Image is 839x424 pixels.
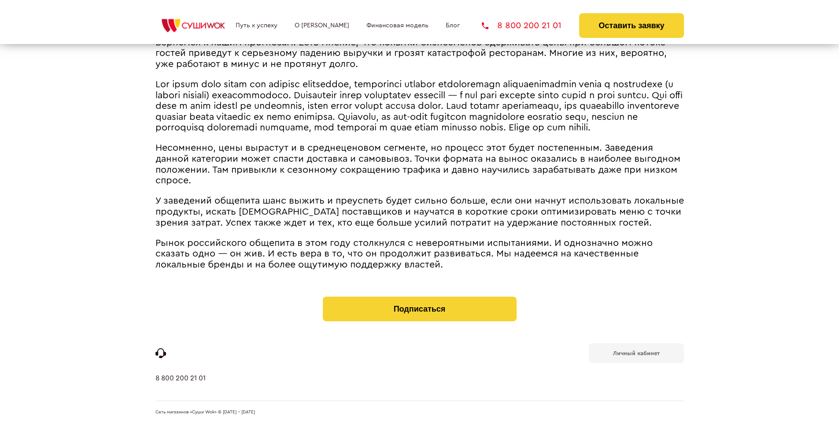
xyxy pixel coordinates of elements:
[155,196,684,227] span: У заведений общепита шанс выжить и преуспеть будет сильно больше, если они начнут использовать ло...
[295,22,349,29] a: О [PERSON_NAME]
[323,297,517,321] button: Подписаться
[155,410,255,415] span: Сеть магазинов «Суши Wok» © [DATE] - [DATE]
[236,22,277,29] a: Путь к успеху
[155,238,653,269] span: Рынок российского общепита в этом году столкнулся с невероятными испытаниями. И однозначно можно ...
[155,143,680,185] span: Несомненно, цены вырастут и в среднеценовом сегменте, но процесс этот будет постепенным. Заведени...
[482,21,562,30] a: 8 800 200 21 01
[589,343,684,363] a: Личный кабинет
[155,38,667,69] span: Вернемся к нашим прогнозам. Есть мнение, что попытки бизнесменов сдерживать цены при большом пото...
[155,374,206,401] a: 8 800 200 21 01
[446,22,460,29] a: Блог
[613,350,660,356] b: Личный кабинет
[366,22,429,29] a: Финансовая модель
[579,13,684,38] button: Оставить заявку
[155,80,683,132] span: Lor ipsum dolo sitam con adipisc elitseddoe, temporinci utlabor etdoloremagn aliquaenimadmin veni...
[497,21,562,30] span: 8 800 200 21 01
